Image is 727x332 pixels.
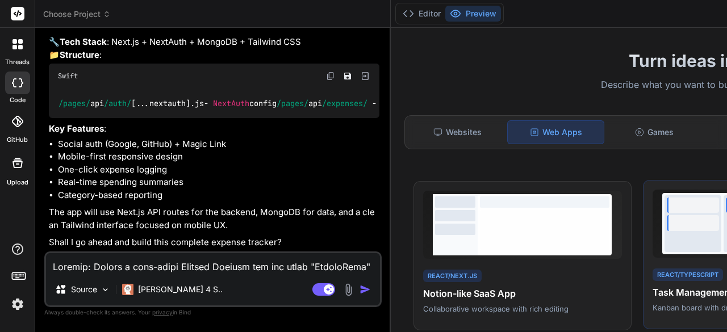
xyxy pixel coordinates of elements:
[277,98,308,108] span: /pages/
[49,123,379,136] p: :
[342,283,355,296] img: attachment
[410,120,505,144] div: Websites
[138,284,223,295] p: [PERSON_NAME] 4 S..
[59,98,90,108] span: /pages/
[60,49,99,60] strong: Structure
[398,6,445,22] button: Editor
[340,68,356,84] button: Save file
[5,57,30,67] label: threads
[423,270,482,283] div: React/Next.js
[43,9,111,20] span: Choose Project
[213,98,249,108] span: NextAuth
[71,284,97,295] p: Source
[44,307,382,318] p: Always double-check its answers. Your in Bind
[152,309,173,316] span: privacy
[58,138,379,151] li: Social auth (Google, GitHub) + Magic Link
[49,236,379,249] p: Shall I go ahead and build this complete expense tracker?
[49,206,379,232] p: The app will use Next.js API routes for the backend, MongoDB for data, and a clean Tailwind inter...
[423,287,622,300] h4: Notion-like SaaS App
[507,120,604,144] div: Web Apps
[58,72,78,81] span: Swift
[7,178,28,187] label: Upload
[372,98,377,108] span: -
[360,71,370,81] img: Open in Browser
[60,36,107,47] strong: Tech Stack
[322,98,367,108] span: /expenses/
[445,6,501,22] button: Preview
[136,98,149,108] span: ...
[423,304,622,314] p: Collaborative workspace with rich editing
[326,72,335,81] img: copy
[204,98,208,108] span: -
[7,135,28,145] label: GitHub
[10,95,26,105] label: code
[122,284,133,295] img: Claude 4 Sonnet
[49,123,104,134] strong: Key Features
[58,150,379,163] li: Mobile-first responsive design
[58,163,379,176] li: One-click expense logging
[8,295,27,314] img: settings
[58,176,379,189] li: Real-time spending summaries
[49,23,379,62] p: 🔹 : SpenseLess - Expense Tracker 🔧 : Next.js + NextAuth + MongoDB + Tailwind CSS 📁 :
[58,189,379,202] li: Category-based reporting
[607,120,702,144] div: Games
[653,268,723,281] div: React/TypeScript
[104,98,131,108] span: /auth/
[360,284,371,295] img: icon
[101,285,110,295] img: Pick Models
